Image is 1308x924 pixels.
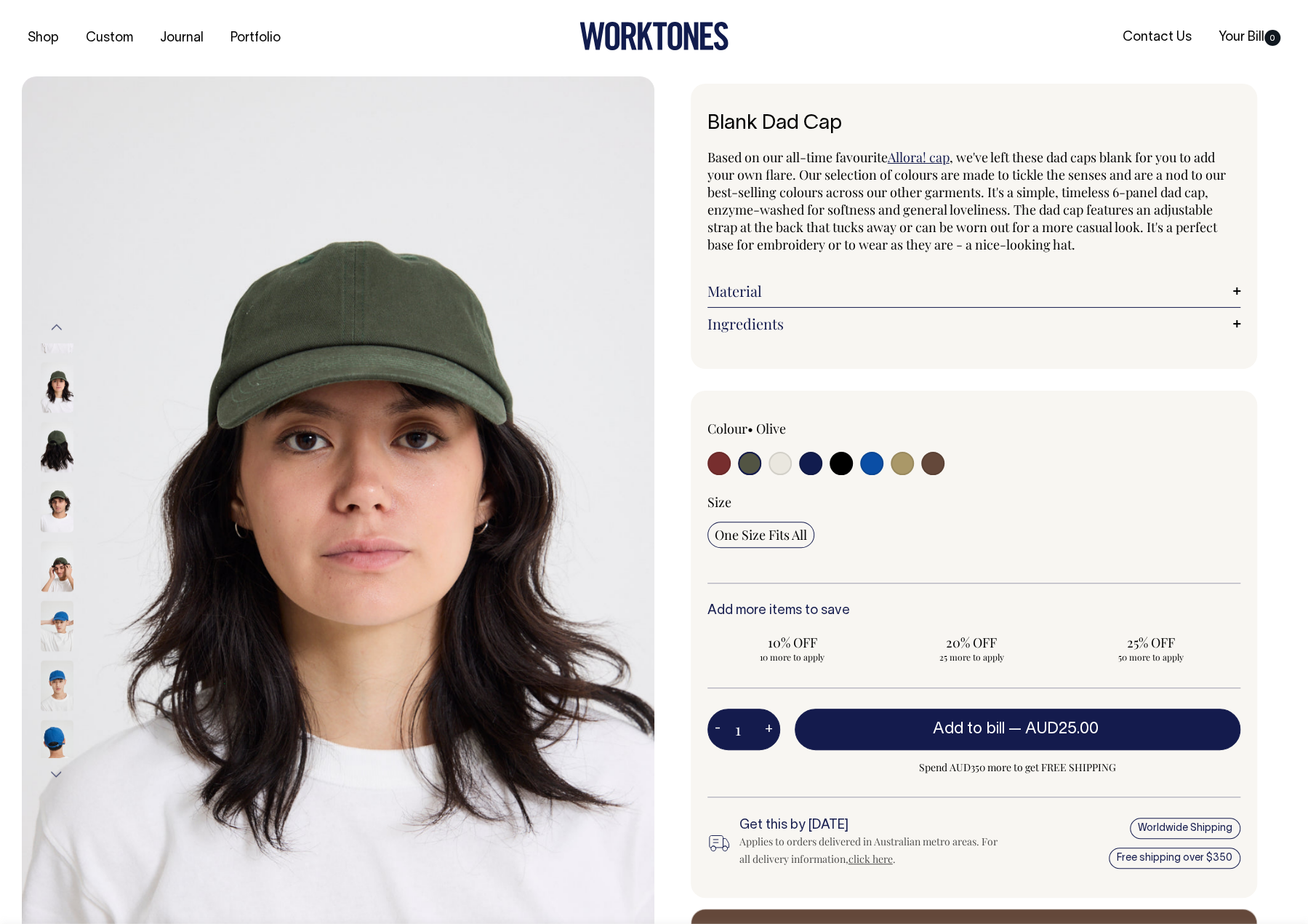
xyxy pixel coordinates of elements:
span: One Size Fits All [715,526,807,543]
button: + [758,715,780,744]
a: Material [707,282,1241,300]
span: 10% OFF [715,634,870,651]
a: Custom [80,26,139,50]
span: 20% OFF [894,634,1049,651]
div: Applies to orders delivered in Australian metro areas. For all delivery information, . [739,833,998,868]
div: Colour [707,420,920,437]
input: 25% OFF 50 more to apply [1065,629,1235,667]
input: 10% OFF 10 more to apply [707,629,878,667]
img: worker-blue [41,720,73,771]
a: Journal [154,26,209,50]
span: AUD25.00 [1024,722,1098,736]
a: Shop [22,26,65,50]
span: 25 more to apply [894,651,1049,663]
a: Allora! cap [888,148,950,166]
a: Ingredients [707,315,1241,332]
img: olive [41,362,73,413]
span: , we've left these dad caps blank for you to add your own flare. Our selection of colours are mad... [707,148,1226,253]
span: 25% OFF [1072,634,1228,651]
img: olive [41,541,73,592]
button: Previous [46,311,68,344]
button: - [707,715,728,744]
div: Size [707,493,1241,511]
span: Based on our all-time favourite [707,148,888,166]
span: Spend AUD350 more to get FREE SHIPPING [795,759,1241,776]
a: click here [848,852,893,866]
img: olive [41,422,73,473]
span: 50 more to apply [1072,651,1228,663]
h6: Get this by [DATE] [739,819,998,833]
a: Your Bill0 [1213,25,1286,49]
img: olive [41,482,73,533]
img: worker-blue [41,661,73,712]
span: • [747,420,753,437]
img: worker-blue [41,601,73,652]
a: Portfolio [225,26,286,50]
input: One Size Fits All [707,522,814,548]
button: Add to bill —AUD25.00 [795,709,1241,749]
span: — [1008,722,1102,736]
h1: Blank Dad Cap [707,113,1241,135]
input: 20% OFF 25 more to apply [886,629,1056,667]
span: 0 [1264,30,1280,46]
a: Contact Us [1117,25,1197,49]
button: Next [46,758,68,791]
h6: Add more items to save [707,604,1241,618]
label: Olive [756,420,786,437]
span: Add to bill [933,722,1004,736]
span: 10 more to apply [715,651,870,663]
